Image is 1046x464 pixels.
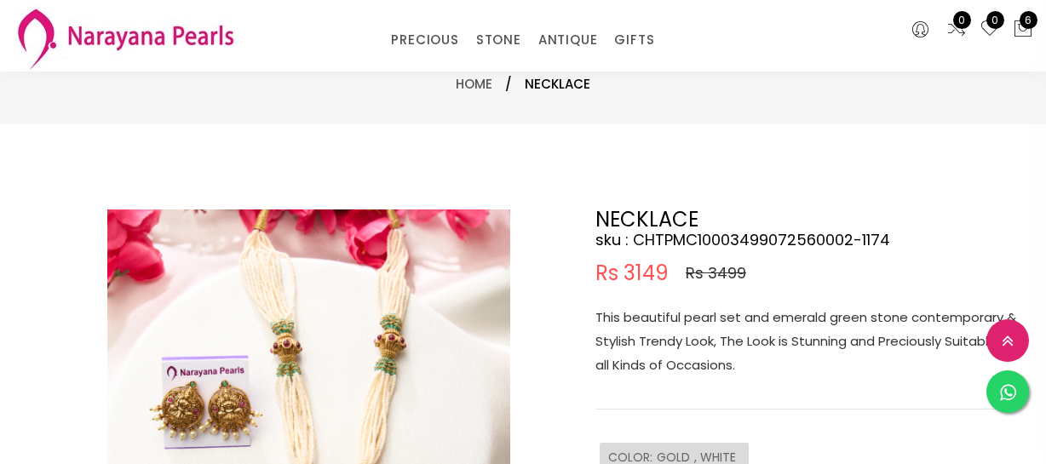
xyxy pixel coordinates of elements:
[595,306,1021,377] p: This beautiful pearl set and emerald green stone contemporary & Stylish Trendy Look, The Look is ...
[946,19,967,41] a: 0
[1020,11,1037,29] span: 6
[595,209,1021,230] h2: NECKLACE
[1013,19,1033,41] button: 6
[986,11,1004,29] span: 0
[525,74,590,95] span: NECKLACE
[456,75,492,93] a: Home
[980,19,1000,41] a: 0
[686,263,746,284] span: Rs 3499
[476,27,521,53] a: STONE
[953,11,971,29] span: 0
[595,230,1021,250] h4: sku : CHTPMC10003499072560002-1174
[391,27,458,53] a: PRECIOUS
[505,74,512,95] span: /
[538,27,598,53] a: ANTIQUE
[595,263,669,284] span: Rs 3149
[614,27,654,53] a: GIFTS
